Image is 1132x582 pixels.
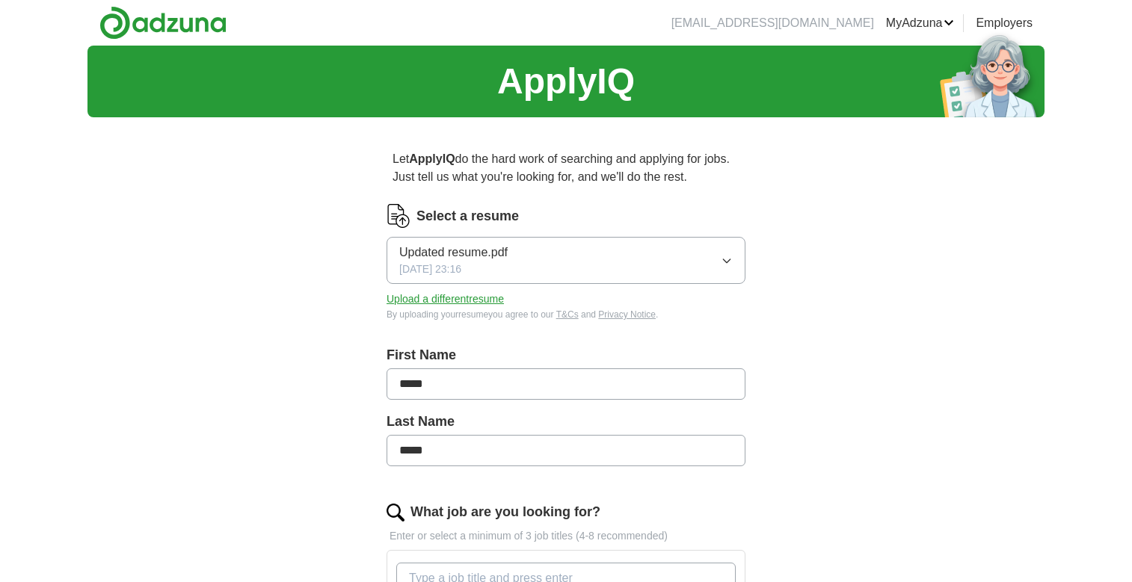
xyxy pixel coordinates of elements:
[671,14,874,32] li: [EMAIL_ADDRESS][DOMAIN_NAME]
[387,528,745,544] p: Enter or select a minimum of 3 job titles (4-8 recommended)
[99,6,227,40] img: Adzuna logo
[387,504,404,521] img: search.png
[387,412,745,432] label: Last Name
[387,237,745,284] button: Updated resume.pdf[DATE] 23:16
[387,308,745,321] div: By uploading your resume you agree to our and .
[416,206,519,226] label: Select a resume
[598,309,656,320] a: Privacy Notice
[387,345,745,365] label: First Name
[387,204,410,228] img: CV Icon
[399,261,461,277] span: [DATE] 23:16
[410,502,600,522] label: What job are you looking for?
[399,244,508,261] span: Updated resume.pdf
[409,152,455,165] strong: ApplyIQ
[497,55,635,108] h1: ApplyIQ
[387,144,745,192] p: Let do the hard work of searching and applying for jobs. Just tell us what you're looking for, an...
[387,291,504,307] button: Upload a differentresume
[556,309,579,320] a: T&Cs
[886,14,955,32] a: MyAdzuna
[976,14,1033,32] a: Employers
